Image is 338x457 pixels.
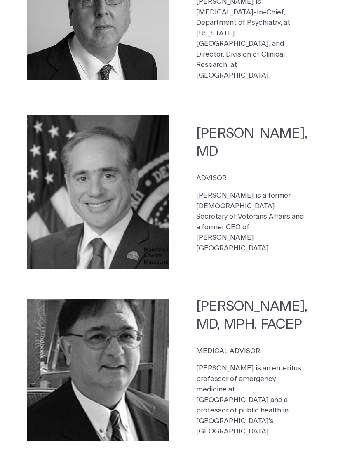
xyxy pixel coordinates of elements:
[196,297,307,334] h2: [PERSON_NAME], MD, MPH, FACEP
[196,346,307,356] p: MEDICAL ADVISOR
[196,190,307,253] p: [PERSON_NAME] is a former [DEMOGRAPHIC_DATA] Secretary of Veterans Affairs and a former CEO of [P...
[196,363,307,437] p: [PERSON_NAME] is an emeritus professor of emergency medicine at [GEOGRAPHIC_DATA] and a professor...
[196,173,307,184] p: ADVISOR
[196,125,307,161] h2: [PERSON_NAME], MD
